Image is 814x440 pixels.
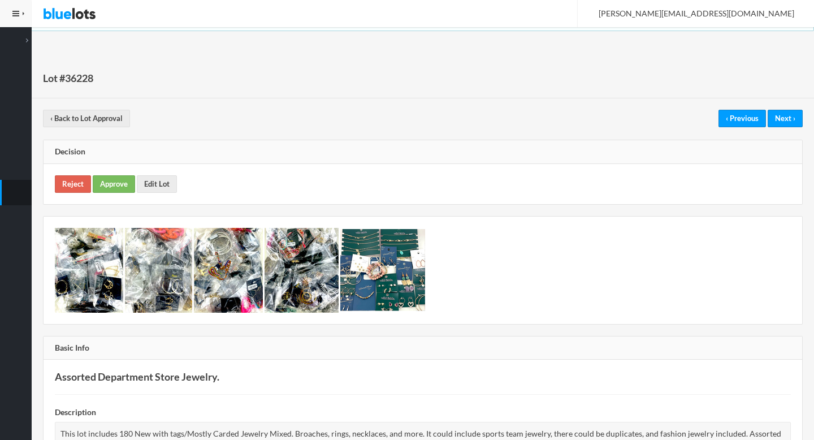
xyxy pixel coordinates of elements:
a: ‹ Previous [718,110,766,127]
a: Edit Lot [137,175,177,193]
img: ab8d363c-46cd-47ba-b84f-e6111da3eb89-1747236555.png [340,229,425,311]
div: Basic Info [44,337,802,360]
a: Approve [93,175,135,193]
img: b8dfade6-9b2c-49f0-9355-023750a75d3e-1747236554.jpg [125,228,192,313]
img: 7f087a21-cf73-4962-b3f1-4818465f9f84-1747236554.jpg [194,228,263,313]
a: Next › [768,110,803,127]
img: 9c82b8a4-b8e4-434e-80ff-15e96fb85ef5-1747236554.jpg [265,228,339,313]
h3: Assorted Department Store Jewelry. [55,371,791,383]
label: Description [55,406,96,419]
span: [PERSON_NAME][EMAIL_ADDRESS][DOMAIN_NAME] [586,8,794,18]
a: Reject [55,175,91,193]
img: 8e6074ee-13d6-4a1d-9ce2-ed31119c2207-1747236553.jpg [55,228,123,313]
div: Decision [44,140,802,164]
a: ‹ Back to Lot Approval [43,110,130,127]
h1: Lot #36228 [43,70,93,87]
